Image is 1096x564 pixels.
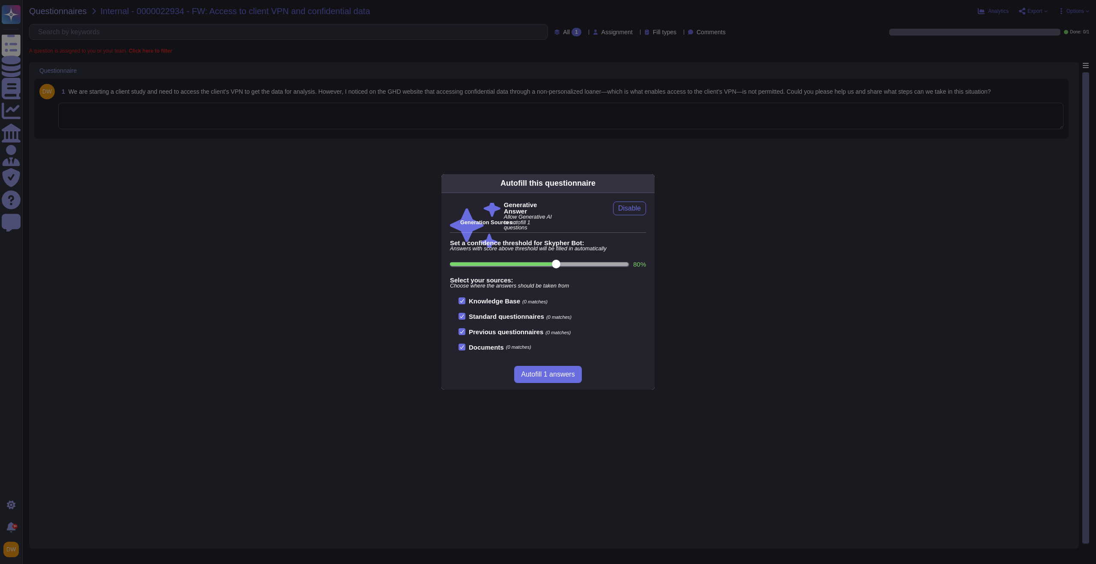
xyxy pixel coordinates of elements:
b: Documents [469,344,504,350]
b: Standard questionnaires [469,313,544,320]
span: Disable [618,205,641,212]
div: Autofill this questionnaire [500,178,596,189]
span: (0 matches) [545,330,571,335]
b: Generative Answer [504,202,554,214]
span: (0 matches) [522,299,548,304]
span: (0 matches) [506,345,531,350]
button: Autofill 1 answers [514,366,581,383]
span: Answers with score above threshold will be filled in automatically [450,246,646,252]
label: 80 % [633,261,646,267]
b: Generation Sources : [460,219,515,226]
span: Allow Generative AI to autofill 1 questions [504,214,554,231]
span: (0 matches) [546,315,572,320]
b: Previous questionnaires [469,328,543,335]
b: Select your sources: [450,277,646,283]
span: Choose where the answers should be taken from [450,283,646,289]
button: Disable [613,202,646,215]
span: Autofill 1 answers [521,371,575,378]
b: Set a confidence threshold for Skypher Bot: [450,240,646,246]
b: Knowledge Base [469,297,520,305]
